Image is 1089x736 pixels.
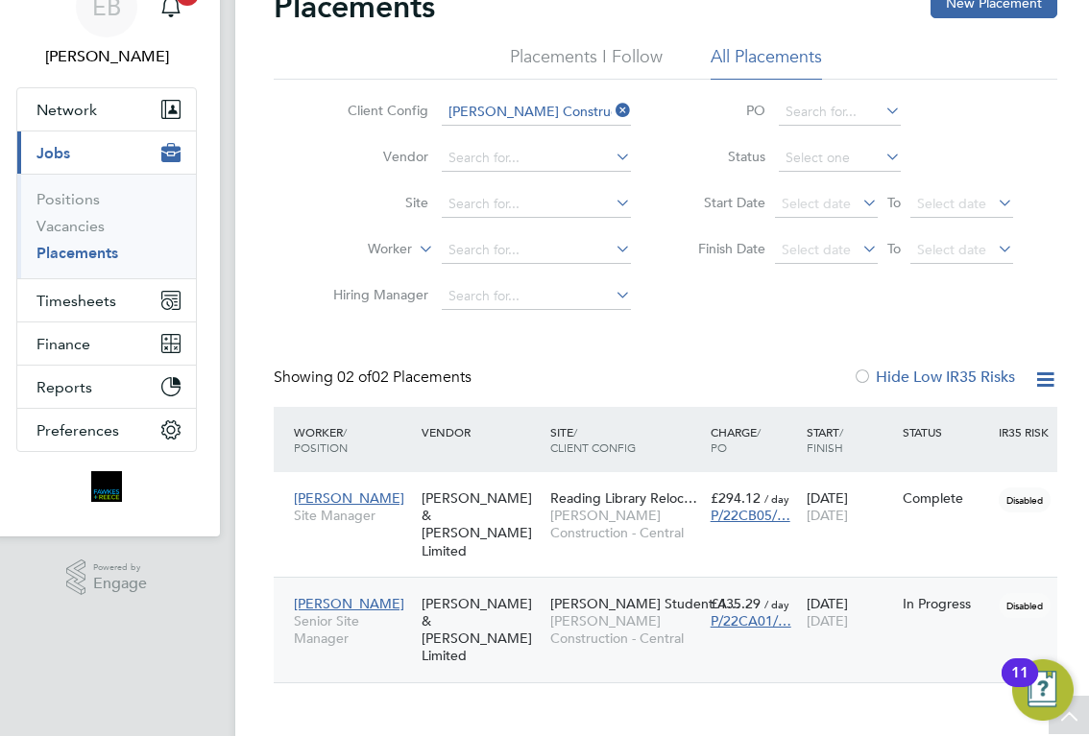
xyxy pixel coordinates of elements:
span: / PO [711,424,761,455]
span: [PERSON_NAME] [294,595,404,612]
li: All Placements [711,45,822,80]
a: Vacancies [36,217,105,235]
li: Placements I Follow [510,45,663,80]
span: [PERSON_NAME] Construction - Central [550,612,701,647]
span: Preferences [36,421,119,439]
span: £294.12 [711,489,761,507]
label: PO [679,102,765,119]
span: [PERSON_NAME] Student A… [550,595,740,612]
span: Disabled [999,487,1051,512]
button: Open Resource Center, 11 new notifications [1012,659,1074,721]
span: [DATE] [807,612,848,629]
span: Jobs [36,144,70,162]
span: Powered by [93,559,147,576]
input: Search for... [442,191,631,218]
span: / day [764,491,789,506]
span: [DATE] [807,507,848,524]
span: Ellie Bowen [16,45,197,68]
a: Placements [36,244,118,262]
span: To [882,190,907,215]
label: Client Config [318,102,428,119]
a: Positions [36,190,100,208]
div: Complete [903,489,989,507]
span: £435.29 [711,595,761,612]
div: 11 [1011,673,1028,698]
span: Reading Library Reloc… [550,489,697,507]
input: Select one [779,145,901,172]
span: To [882,236,907,261]
label: Start Date [679,194,765,211]
span: Select date [917,195,986,212]
input: Search for... [442,145,631,172]
div: Status [898,415,994,449]
a: Powered byEngage [66,559,148,596]
span: Finance [36,335,90,353]
div: [DATE] [802,585,898,639]
span: Senior Site Manager [294,612,412,647]
span: Reports [36,378,92,396]
span: [PERSON_NAME] [294,489,404,507]
input: Search for... [442,237,631,264]
label: Vendor [318,148,428,165]
span: / day [764,597,789,611]
label: Hiring Manager [318,286,428,303]
div: [PERSON_NAME] & [PERSON_NAME] Limited [417,480,544,569]
button: Reports [17,366,196,408]
div: Vendor [417,415,544,449]
span: Disabled [999,593,1051,618]
span: 02 Placements [337,368,472,387]
input: Search for... [442,283,631,310]
span: Network [36,101,97,119]
label: Status [679,148,765,165]
span: Select date [782,195,851,212]
span: Timesheets [36,292,116,310]
label: Site [318,194,428,211]
div: IR35 Risk [994,415,1058,449]
div: [PERSON_NAME] & [PERSON_NAME] Limited [417,585,544,675]
button: Preferences [17,409,196,451]
input: Search for... [442,99,631,126]
span: 02 of [337,368,372,387]
div: Charge [706,415,802,464]
label: Hide Low IR35 Risks [853,368,1015,387]
span: [PERSON_NAME] Construction - Central [550,507,701,541]
div: Start [802,415,898,464]
div: [DATE] [802,480,898,534]
button: Timesheets [17,279,196,321]
div: Showing [274,368,475,388]
img: bromak-logo-retina.png [91,471,122,502]
span: / Finish [807,424,843,455]
label: Finish Date [679,240,765,257]
span: P/22CB05/… [711,507,790,524]
div: In Progress [903,595,989,612]
div: Site [545,415,706,464]
span: Site Manager [294,507,412,524]
span: P/22CA01/… [711,612,791,629]
span: Select date [782,241,851,258]
button: Network [17,88,196,131]
div: Worker [289,415,417,464]
button: Jobs [17,131,196,174]
a: Go to home page [16,471,197,502]
span: / Client Config [550,424,636,455]
span: Select date [917,241,986,258]
input: Search for... [779,99,901,126]
button: Finance [17,322,196,365]
label: Worker [302,240,412,259]
div: Jobs [17,174,196,278]
span: Engage [93,576,147,592]
span: / Position [294,424,348,455]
